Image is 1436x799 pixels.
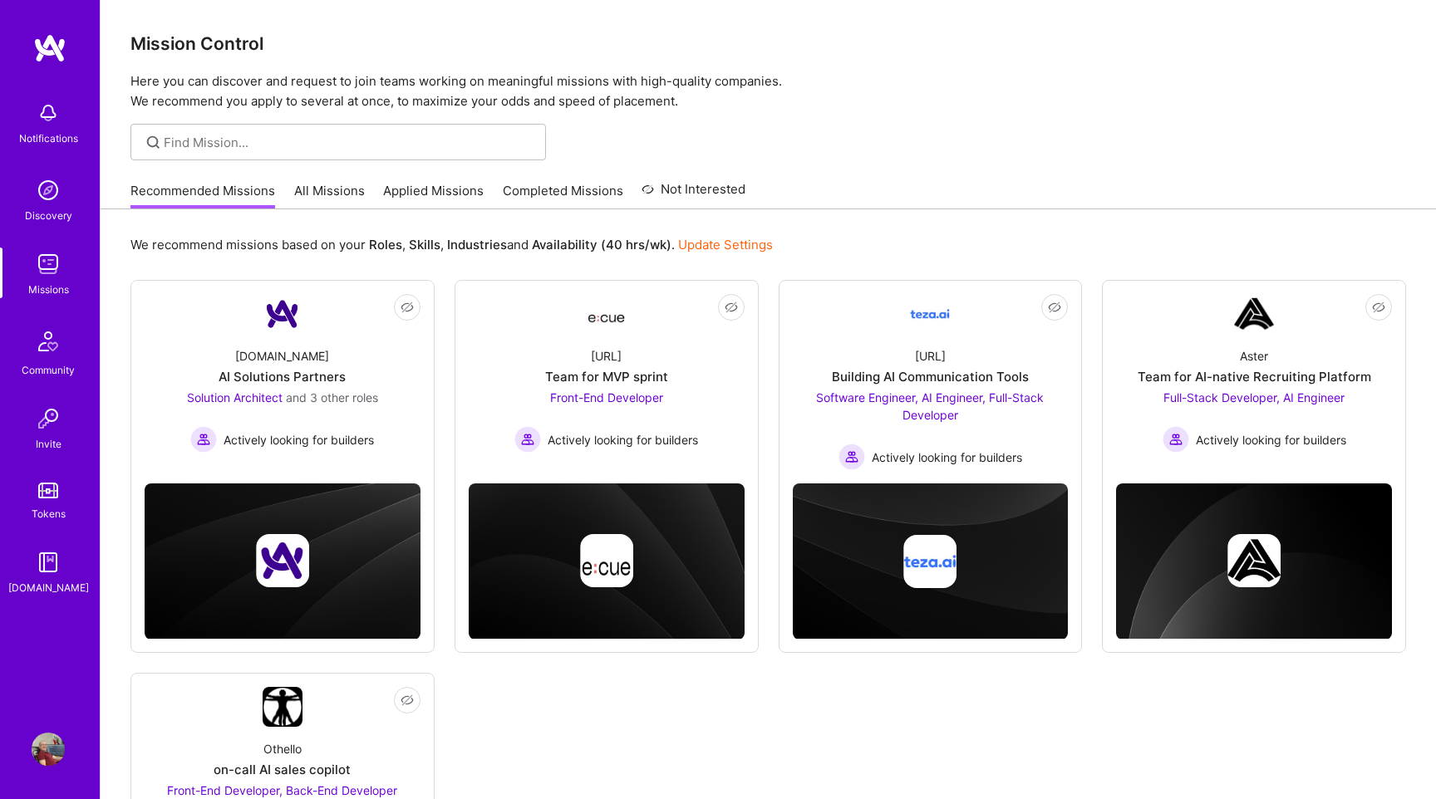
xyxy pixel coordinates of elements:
[145,483,420,640] img: cover
[401,694,414,707] i: icon EyeClosed
[32,96,65,130] img: bell
[145,294,420,459] a: Company Logo[DOMAIN_NAME]AI Solutions PartnersSolution Architect and 3 other rolesActively lookin...
[38,483,58,498] img: tokens
[409,237,440,252] b: Skills
[369,237,402,252] b: Roles
[25,207,72,224] div: Discovery
[1234,294,1274,334] img: Company Logo
[32,546,65,579] img: guide book
[587,299,627,329] img: Company Logo
[190,426,217,453] img: Actively looking for builders
[32,248,65,281] img: teamwork
[219,368,346,385] div: AI Solutions Partners
[130,71,1406,111] p: Here you can discover and request to join teams working on meaningful missions with high-quality ...
[447,237,507,252] b: Industries
[1163,390,1345,404] span: Full-Stack Developer, AI Engineer
[32,733,65,766] img: User Avatar
[1163,426,1189,453] img: Actively looking for builders
[28,321,68,361] img: Community
[256,534,309,587] img: Company logo
[1372,301,1385,314] i: icon EyeClosed
[548,431,698,449] span: Actively looking for builders
[214,761,351,778] div: on-call AI sales copilot
[678,237,773,252] a: Update Settings
[580,534,633,587] img: Company logo
[144,133,163,152] i: icon SearchGrey
[903,535,957,588] img: Company logo
[910,294,950,334] img: Company Logo
[164,134,534,151] input: Find Mission...
[1240,347,1268,365] div: Aster
[32,505,66,522] div: Tokens
[27,733,69,766] a: User Avatar
[591,347,622,365] div: [URL]
[383,182,484,209] a: Applied Missions
[514,426,541,453] img: Actively looking for builders
[816,390,1044,422] span: Software Engineer, AI Engineer, Full-Stack Developer
[401,301,414,314] i: icon EyeClosed
[642,179,745,209] a: Not Interested
[725,301,738,314] i: icon EyeClosed
[8,579,89,596] div: [DOMAIN_NAME]
[36,435,61,453] div: Invite
[503,182,623,209] a: Completed Missions
[1196,431,1346,449] span: Actively looking for builders
[1116,483,1392,640] img: cover
[1116,294,1392,459] a: Company LogoAsterTeam for AI-native Recruiting PlatformFull-Stack Developer, AI Engineer Actively...
[224,431,374,449] span: Actively looking for builders
[1227,534,1281,587] img: Company logo
[130,33,1406,54] h3: Mission Control
[550,390,663,404] span: Front-End Developer
[187,390,283,404] span: Solution Architect
[32,402,65,435] img: Invite
[832,368,1029,385] div: Building AI Communication Tools
[130,236,773,253] p: We recommend missions based on your , , and .
[1048,301,1061,314] i: icon EyeClosed
[469,294,745,459] a: Company Logo[URL]Team for MVP sprintFront-End Developer Actively looking for buildersActively loo...
[545,368,668,385] div: Team for MVP sprint
[263,294,302,334] img: Company Logo
[235,347,329,365] div: [DOMAIN_NAME]
[793,483,1069,640] img: cover
[263,687,302,727] img: Company Logo
[19,130,78,147] div: Notifications
[286,390,378,404] span: and 3 other roles
[915,347,946,365] div: [URL]
[33,33,66,63] img: logo
[838,444,865,470] img: Actively looking for builders
[532,237,671,252] b: Availability (40 hrs/wk)
[22,361,75,379] div: Community
[167,783,397,797] span: Front-End Developer, Back-End Developer
[32,174,65,207] img: discovery
[28,281,69,298] div: Missions
[294,182,365,209] a: All Missions
[872,449,1022,466] span: Actively looking for builders
[469,483,745,640] img: cover
[1138,368,1371,385] div: Team for AI-native Recruiting Platform
[793,294,1069,470] a: Company Logo[URL]Building AI Communication ToolsSoftware Engineer, AI Engineer, Full-Stack Develo...
[263,740,302,757] div: Othello
[130,182,275,209] a: Recommended Missions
